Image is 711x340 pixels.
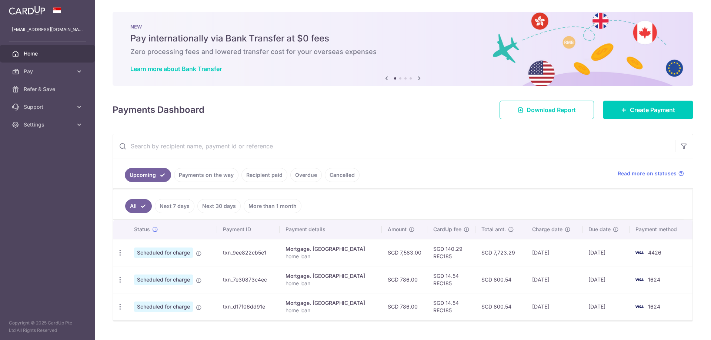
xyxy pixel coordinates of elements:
[630,105,675,114] span: Create Payment
[125,199,152,213] a: All
[382,239,427,266] td: SGD 7,583.00
[24,50,73,57] span: Home
[24,103,73,111] span: Support
[286,280,376,287] p: home loan
[583,293,630,320] td: [DATE]
[532,226,563,233] span: Charge date
[475,239,526,266] td: SGD 7,723.29
[286,253,376,260] p: home loan
[290,168,322,182] a: Overdue
[632,248,647,257] img: Bank Card
[481,226,506,233] span: Total amt.
[12,26,83,33] p: [EMAIL_ADDRESS][DOMAIN_NAME]
[526,239,583,266] td: [DATE]
[113,134,675,158] input: Search by recipient name, payment id or reference
[325,168,360,182] a: Cancelled
[603,101,693,119] a: Create Payment
[130,24,675,30] p: NEW
[618,170,684,177] a: Read more on statuses
[174,168,238,182] a: Payments on the way
[433,226,461,233] span: CardUp fee
[197,199,241,213] a: Next 30 days
[286,245,376,253] div: Mortgage. [GEOGRAPHIC_DATA]
[155,199,194,213] a: Next 7 days
[475,266,526,293] td: SGD 800.54
[588,226,611,233] span: Due date
[500,101,594,119] a: Download Report
[632,302,647,311] img: Bank Card
[217,220,280,239] th: Payment ID
[382,293,427,320] td: SGD 786.00
[125,168,171,182] a: Upcoming
[134,248,193,258] span: Scheduled for charge
[630,220,692,239] th: Payment method
[632,275,647,284] img: Bank Card
[280,220,382,239] th: Payment details
[24,85,73,93] span: Refer & Save
[113,12,693,86] img: Bank transfer banner
[382,266,427,293] td: SGD 786.00
[130,33,675,44] h5: Pay internationally via Bank Transfer at $0 fees
[427,239,475,266] td: SGD 140.29 REC185
[388,226,407,233] span: Amount
[9,6,45,15] img: CardUp
[130,47,675,56] h6: Zero processing fees and lowered transfer cost for your overseas expenses
[134,275,193,285] span: Scheduled for charge
[286,307,376,314] p: home loan
[217,239,280,266] td: txn_9ee822cb5e1
[618,170,677,177] span: Read more on statuses
[286,272,376,280] div: Mortgage. [GEOGRAPHIC_DATA]
[583,239,630,266] td: [DATE]
[134,302,193,312] span: Scheduled for charge
[648,303,660,310] span: 1624
[427,293,475,320] td: SGD 14.54 REC185
[244,199,301,213] a: More than 1 month
[648,276,660,283] span: 1624
[134,226,150,233] span: Status
[286,299,376,307] div: Mortgage. [GEOGRAPHIC_DATA]
[217,266,280,293] td: txn_7e30873c4ec
[427,266,475,293] td: SGD 14.54 REC185
[526,266,583,293] td: [DATE]
[113,103,204,117] h4: Payments Dashboard
[241,168,287,182] a: Recipient paid
[526,293,583,320] td: [DATE]
[24,121,73,128] span: Settings
[24,68,73,75] span: Pay
[217,293,280,320] td: txn_d17f06dd91e
[648,249,661,256] span: 4426
[583,266,630,293] td: [DATE]
[527,105,576,114] span: Download Report
[130,65,222,73] a: Learn more about Bank Transfer
[475,293,526,320] td: SGD 800.54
